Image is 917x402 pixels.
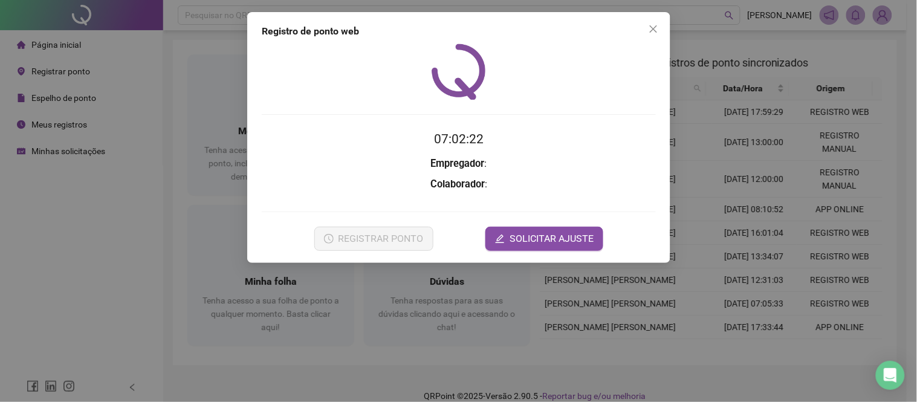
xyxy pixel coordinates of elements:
[262,24,656,39] div: Registro de ponto web
[430,178,485,190] strong: Colaborador
[262,156,656,172] h3: :
[510,232,594,246] span: SOLICITAR AJUSTE
[434,132,484,146] time: 07:02:22
[649,24,658,34] span: close
[430,158,484,169] strong: Empregador
[314,227,433,251] button: REGISTRAR PONTO
[262,177,656,192] h3: :
[485,227,603,251] button: editSOLICITAR AJUSTE
[644,19,663,39] button: Close
[432,44,486,100] img: QRPoint
[495,234,505,244] span: edit
[876,361,905,390] div: Open Intercom Messenger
